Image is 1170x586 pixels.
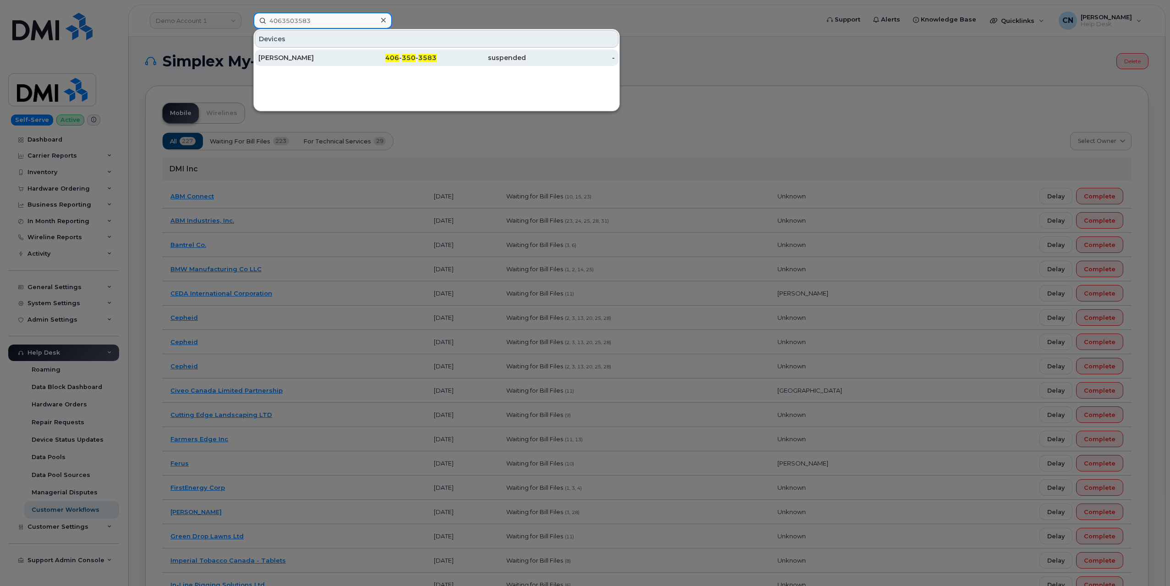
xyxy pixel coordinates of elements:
[258,53,348,62] div: [PERSON_NAME]
[437,53,526,62] div: suspended
[348,53,437,62] div: - -
[385,54,399,62] span: 406
[255,49,618,66] a: [PERSON_NAME]406-350-3583suspended-
[255,30,618,48] div: Devices
[526,53,615,62] div: -
[402,54,416,62] span: 350
[418,54,437,62] span: 3583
